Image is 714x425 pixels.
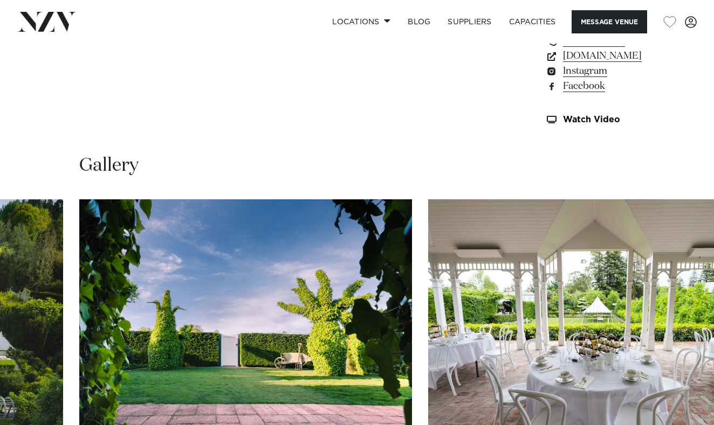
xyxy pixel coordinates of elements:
img: nzv-logo.png [17,12,76,31]
a: [DOMAIN_NAME] [545,48,662,64]
a: Facebook [545,79,662,94]
button: Message Venue [572,10,647,33]
a: Capacities [500,10,565,33]
a: Watch Video [545,115,662,124]
h2: Gallery [79,154,139,178]
a: SUPPLIERS [439,10,500,33]
a: Locations [324,10,399,33]
a: BLOG [399,10,439,33]
a: Instagram [545,64,662,79]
